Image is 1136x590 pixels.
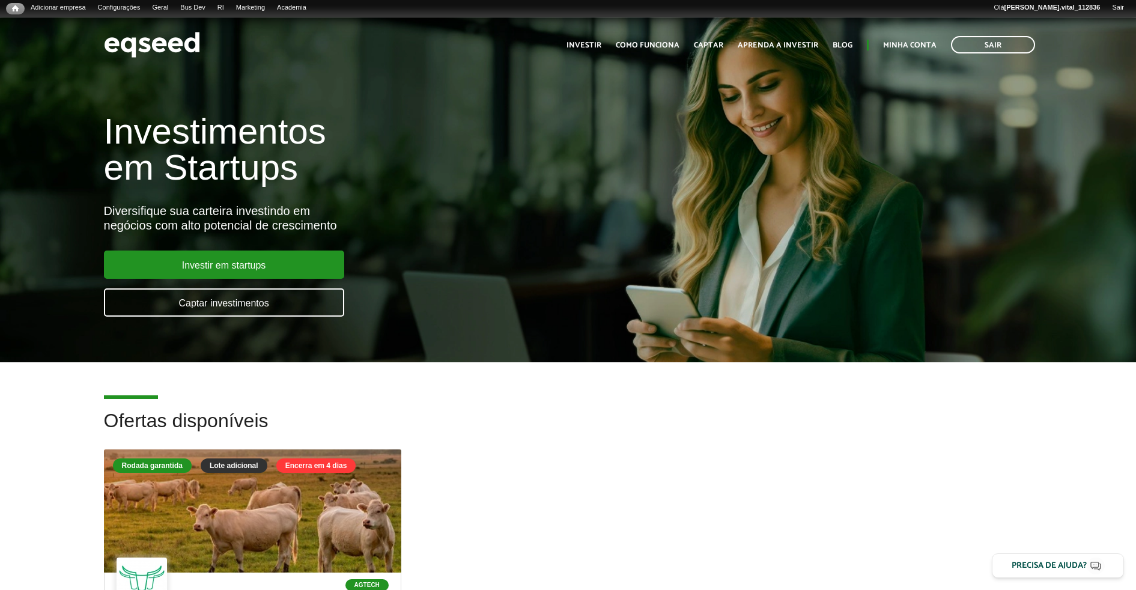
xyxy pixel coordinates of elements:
[230,3,271,13] a: Marketing
[1004,4,1101,11] strong: [PERSON_NAME].vital_112836
[174,3,211,13] a: Bus Dev
[883,41,937,49] a: Minha conta
[104,114,654,186] h1: Investimentos em Startups
[211,3,230,13] a: RI
[104,251,344,279] a: Investir em startups
[566,41,601,49] a: Investir
[833,41,852,49] a: Blog
[104,288,344,317] a: Captar investimentos
[951,36,1035,53] a: Sair
[616,41,679,49] a: Como funciona
[694,41,723,49] a: Captar
[92,3,147,13] a: Configurações
[104,410,1033,449] h2: Ofertas disponíveis
[146,3,174,13] a: Geral
[6,3,25,14] a: Início
[276,458,356,473] div: Encerra em 4 dias
[1106,3,1130,13] a: Sair
[988,3,1106,13] a: Olá[PERSON_NAME].vital_112836
[12,4,19,13] span: Início
[104,204,654,233] div: Diversifique sua carteira investindo em negócios com alto potencial de crescimento
[25,3,92,13] a: Adicionar empresa
[738,41,818,49] a: Aprenda a investir
[271,3,312,13] a: Academia
[113,458,192,473] div: Rodada garantida
[201,458,267,473] div: Lote adicional
[104,29,200,61] img: EqSeed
